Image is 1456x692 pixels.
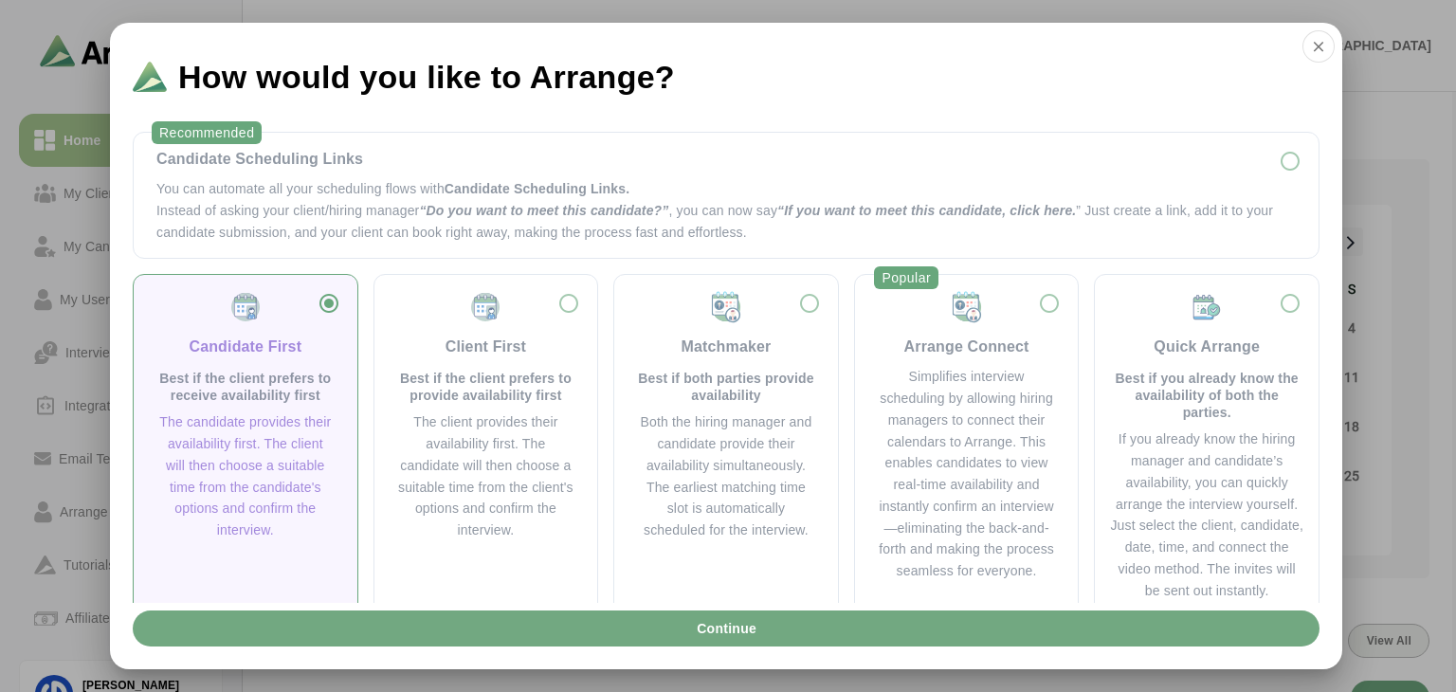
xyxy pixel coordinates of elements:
[1154,336,1260,358] div: Quick Arrange
[228,290,263,324] img: Candidate First
[156,200,1296,244] p: Instead of asking your client/hiring manager , you can now say ” Just create a link, add it to yo...
[152,121,262,144] div: Recommended
[1110,428,1303,601] div: If you already know the hiring manager and candidate’s availability, you can quickly arrange the ...
[419,203,668,218] span: “Do you want to meet this candidate?”
[446,336,526,358] div: Client First
[468,290,502,324] img: Client First
[696,610,756,646] span: Continue
[133,610,1319,646] button: Continue
[950,290,984,324] img: Matchmaker
[1190,290,1224,324] img: Quick Arrange
[682,336,772,358] div: Matchmaker
[874,266,938,289] div: Popular
[156,178,1296,200] p: You can automate all your scheduling flows with
[904,336,1029,358] div: Arrange Connect
[878,366,1056,582] div: Simplifies interview scheduling by allowing hiring managers to connect their calendars to Arrange...
[397,370,575,404] p: Best if the client prefers to provide availability first
[709,290,743,324] img: Matchmaker
[189,336,301,358] div: Candidate First
[637,370,815,404] p: Best if both parties provide availability
[133,62,167,92] img: Logo
[156,411,335,541] div: The candidate provides their availability first. The client will then choose a suitable time from...
[178,61,675,93] span: How would you like to Arrange?
[156,370,335,404] p: Best if the client prefers to receive availability first
[445,181,629,196] span: Candidate Scheduling Links.
[1110,370,1303,421] p: Best if you already know the availability of both the parties.
[397,411,575,541] div: The client provides their availability first. The candidate will then choose a suitable time from...
[156,148,1296,171] div: Candidate Scheduling Links
[777,203,1076,218] span: “If you want to meet this candidate, click here.
[637,411,815,541] div: Both the hiring manager and candidate provide their availability simultaneously. The earliest mat...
